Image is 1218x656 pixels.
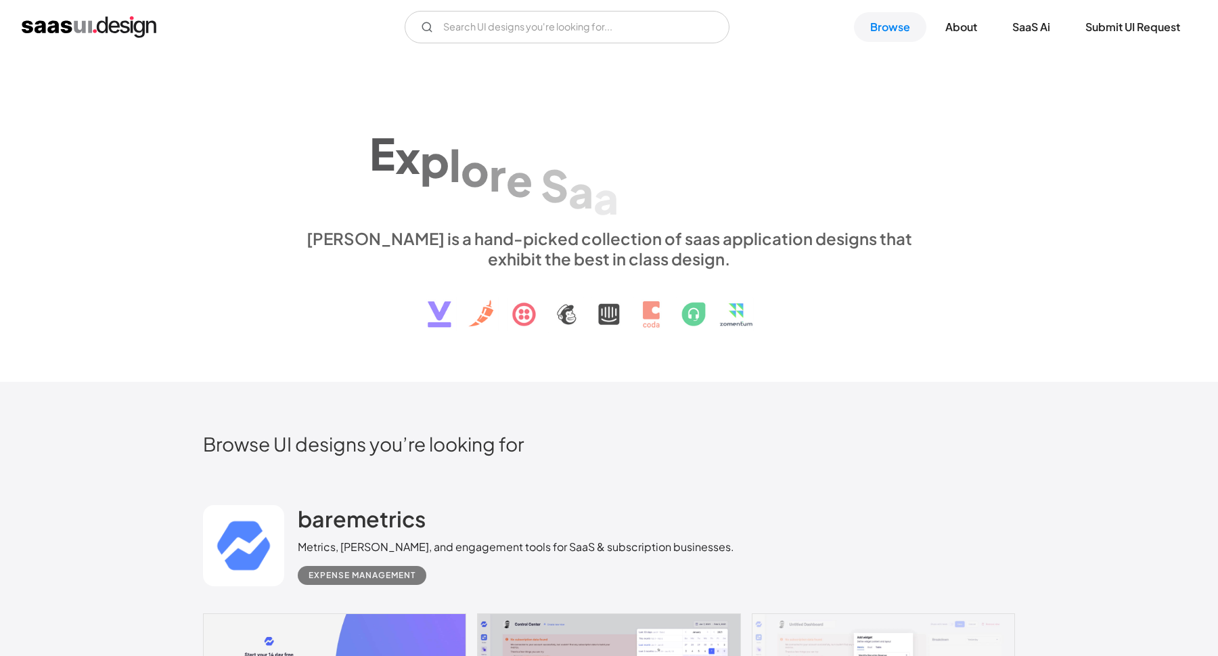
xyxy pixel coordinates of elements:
div: e [506,154,533,206]
div: x [395,131,420,183]
div: p [420,135,449,187]
form: Email Form [405,11,729,43]
div: r [489,148,506,200]
img: text, icon, saas logo [404,269,814,339]
input: Search UI designs you're looking for... [405,11,729,43]
a: Submit UI Request [1069,12,1196,42]
div: a [593,171,618,223]
div: l [449,139,461,191]
a: Browse [854,12,926,42]
div: Metrics, [PERSON_NAME], and engagement tools for SaaS & subscription businesses. [298,539,734,555]
a: SaaS Ai [996,12,1066,42]
div: S [541,159,568,211]
div: o [461,144,489,196]
a: home [22,16,156,38]
div: Expense Management [309,567,415,584]
h2: Browse UI designs you’re looking for [203,432,1015,456]
div: [PERSON_NAME] is a hand-picked collection of saas application designs that exhibit the best in cl... [298,228,920,269]
div: a [568,165,593,217]
h2: baremetrics [298,505,426,532]
a: About [929,12,993,42]
div: E [369,127,395,179]
h1: Explore SaaS UI design patterns & interactions. [298,110,920,215]
a: baremetrics [298,505,426,539]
